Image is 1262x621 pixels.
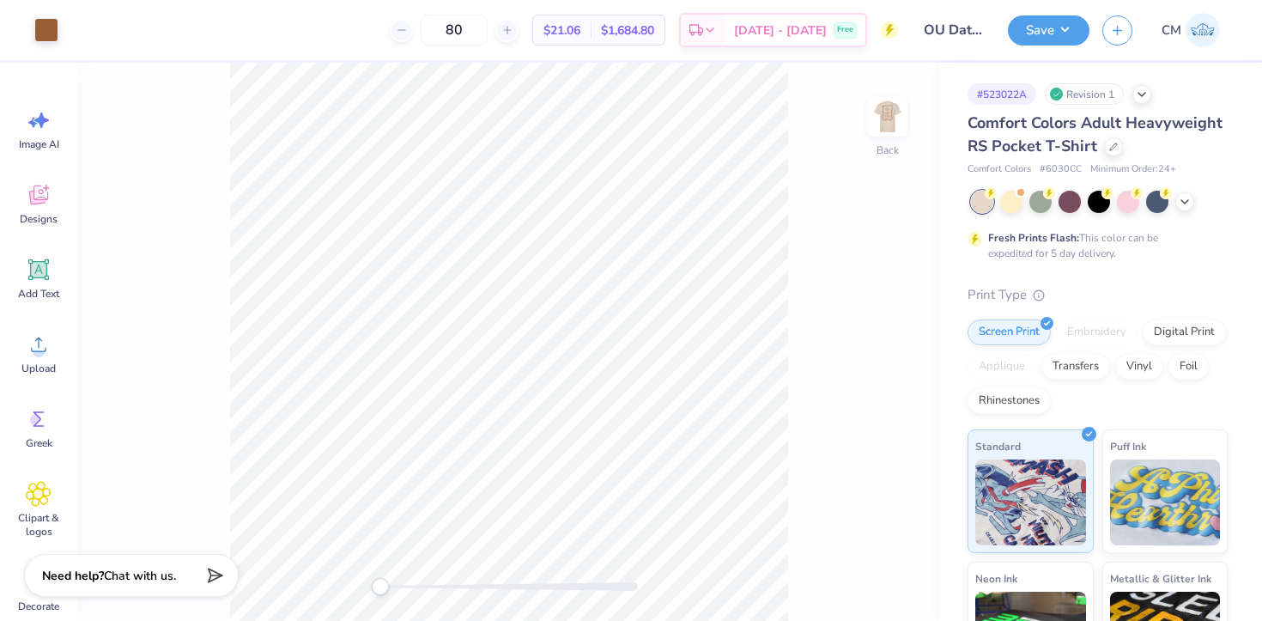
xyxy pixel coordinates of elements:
[968,83,1036,105] div: # 523022A
[1045,83,1124,105] div: Revision 1
[1168,354,1209,380] div: Foil
[968,113,1223,156] span: Comfort Colors Adult Heavyweight RS Pocket T-Shirt
[1056,320,1138,345] div: Embroidery
[1008,15,1089,46] button: Save
[42,568,104,584] strong: Need help?
[837,24,853,36] span: Free
[18,600,59,613] span: Decorate
[104,568,176,584] span: Chat with us.
[372,578,389,595] div: Accessibility label
[1186,13,1220,47] img: Chloe Murlin
[1162,21,1181,40] span: CM
[543,21,580,40] span: $21.06
[10,511,67,539] span: Clipart & logos
[26,436,52,450] span: Greek
[1090,162,1176,177] span: Minimum Order: 24 +
[18,287,59,301] span: Add Text
[877,143,899,158] div: Back
[1115,354,1163,380] div: Vinyl
[911,13,995,47] input: Untitled Design
[1110,569,1211,588] span: Metallic & Glitter Ink
[1143,320,1226,345] div: Digital Print
[871,100,905,134] img: Back
[988,231,1079,245] strong: Fresh Prints Flash:
[734,21,827,40] span: [DATE] - [DATE]
[421,15,488,46] input: – –
[21,362,56,375] span: Upload
[968,354,1036,380] div: Applique
[1041,354,1110,380] div: Transfers
[975,569,1017,588] span: Neon Ink
[975,460,1086,545] img: Standard
[1154,13,1228,47] a: CM
[1040,162,1082,177] span: # 6030CC
[19,137,59,151] span: Image AI
[968,162,1031,177] span: Comfort Colors
[601,21,654,40] span: $1,684.80
[1110,460,1221,545] img: Puff Ink
[1110,437,1146,455] span: Puff Ink
[968,285,1228,305] div: Print Type
[968,320,1051,345] div: Screen Print
[988,230,1199,261] div: This color can be expedited for 5 day delivery.
[975,437,1021,455] span: Standard
[20,212,58,226] span: Designs
[968,388,1051,414] div: Rhinestones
